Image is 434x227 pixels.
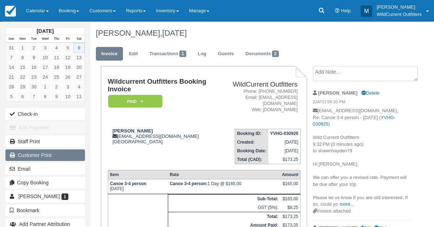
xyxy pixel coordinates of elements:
a: 11 [51,53,62,62]
a: 3 [39,43,51,53]
th: Wed [39,35,51,43]
a: 18 [51,62,62,72]
td: [DATE] [268,138,301,147]
a: 23 [28,72,39,82]
p: WildCurrent Outfitters [376,11,422,18]
strong: [PERSON_NAME] [112,128,153,134]
a: 16 [28,62,39,72]
a: 30 [28,82,39,92]
strong: [DATE] [37,28,54,34]
a: 1 [39,82,51,92]
a: 10 [39,53,51,62]
a: more... [340,201,354,207]
div: [EMAIL_ADDRESS][DOMAIN_NAME] [GEOGRAPHIC_DATA] [108,128,217,144]
th: Fri [62,35,73,43]
div: $165.00 [282,181,298,192]
strong: [PERSON_NAME] [318,90,358,96]
button: Email [5,163,85,175]
th: Total (CAD): [235,155,268,164]
a: 26 [62,72,73,82]
span: [PERSON_NAME] [18,193,60,199]
em: [DATE] 09:33 PM [313,99,410,107]
div: Invoice attached [313,208,410,215]
a: 6 [73,43,85,53]
button: Bookmark [5,205,85,216]
address: Phone: [PHONE_NUMBER] Email: [EMAIL_ADDRESS][DOMAIN_NAME] Web: [DOMAIN_NAME] [220,88,298,113]
th: Sun [6,35,17,43]
a: Transactions1 [144,47,192,61]
a: 8 [17,53,28,62]
a: 27 [73,72,85,82]
a: Staff Print [5,136,85,147]
a: 13 [73,53,85,62]
td: [DATE] [108,179,168,194]
th: Sat [73,35,85,43]
td: GST (5%): [168,203,280,212]
a: 21 [6,72,17,82]
a: 7 [6,53,17,62]
th: Thu [51,35,62,43]
strong: Canoe 3-4 person [170,181,208,186]
a: Invoice [96,47,123,61]
a: 19 [62,62,73,72]
th: Mon [17,35,28,43]
th: Tue [28,35,39,43]
em: Paid [108,95,162,108]
a: 8 [39,92,51,101]
th: Booking Date: [235,147,268,155]
a: 25 [51,72,62,82]
h1: [PERSON_NAME], [96,29,410,38]
a: 4 [73,82,85,92]
a: 4 [51,43,62,53]
th: Created: [235,138,268,147]
a: 29 [17,82,28,92]
span: 2 [272,51,279,57]
p: [PERSON_NAME] [376,4,422,11]
h2: WildCurrent Outfitters [220,81,298,88]
p: [EMAIL_ADDRESS][DOMAIN_NAME], Re: Canoe 3-4 person - [DATE] ( ) Wild Current Outfitters 9:32 PM (... [313,108,410,208]
th: Total: [168,212,280,221]
td: $173.25 [268,155,301,164]
td: $165.00 [280,195,300,204]
strong: Canoe 3-4 person [110,181,146,186]
td: $173.25 [280,212,300,221]
td: [DATE] [268,147,301,155]
td: $8.25 [280,203,300,212]
a: 14 [6,62,17,72]
a: Documents2 [240,47,284,61]
div: M [361,5,372,17]
a: 17 [39,62,51,72]
th: Rate [168,170,280,179]
th: Item [108,170,168,179]
a: 12 [62,53,73,62]
a: 1 [17,43,28,53]
a: Delete [361,90,379,96]
th: Booking ID: [235,129,268,138]
th: Amount [280,170,300,179]
th: Sub-Total: [168,195,280,204]
a: Customer Print [5,149,85,161]
a: Guests [212,47,239,61]
strong: YVHG-030925 [270,131,298,136]
a: Log [192,47,212,61]
button: Check-in [5,108,85,120]
span: 1 [179,51,186,57]
a: 5 [6,92,17,101]
button: Add Payment [5,122,85,134]
a: [PERSON_NAME] 1 [5,191,85,202]
h1: Wildcurrent Outfitters Booking Invoice [108,78,217,93]
a: 5 [62,43,73,53]
span: [DATE] [162,29,187,38]
a: Edit [124,47,143,61]
a: 7 [28,92,39,101]
a: 2 [28,43,39,53]
a: 3 [62,82,73,92]
a: 24 [39,72,51,82]
button: Copy Booking [5,177,85,188]
a: 11 [73,92,85,101]
td: 1 Day @ $165.00 [168,179,280,194]
a: 22 [17,72,28,82]
a: 9 [51,92,62,101]
span: Help [341,8,351,13]
a: 2 [51,82,62,92]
